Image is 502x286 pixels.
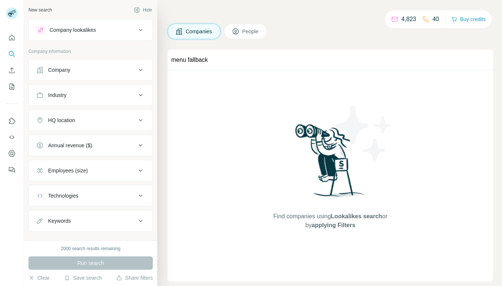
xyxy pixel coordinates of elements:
[6,31,18,44] button: Quick start
[168,9,493,19] h4: Search
[48,217,71,225] div: Keywords
[29,187,152,205] button: Technologies
[29,212,152,230] button: Keywords
[311,222,355,228] span: applying Filters
[242,28,259,35] span: People
[28,274,50,282] button: Clear
[6,163,18,176] button: Feedback
[29,61,152,79] button: Company
[401,15,416,24] p: 4,823
[6,147,18,160] button: Dashboard
[61,245,121,252] div: 2000 search results remaining
[6,114,18,128] button: Use Surfe on LinkedIn
[50,26,96,34] div: Company lookalikes
[129,4,157,16] button: Hide
[432,15,439,24] p: 40
[29,21,152,39] button: Company lookalikes
[48,117,75,124] div: HQ location
[6,131,18,144] button: Use Surfe API
[28,48,153,55] p: Company information
[451,14,486,24] button: Buy credits
[29,137,152,154] button: Annual revenue ($)
[116,274,153,282] button: Share filters
[29,111,152,129] button: HQ location
[331,213,382,219] span: Lookalikes search
[271,212,390,230] span: Find companies using or by
[48,142,92,149] div: Annual revenue ($)
[29,162,152,179] button: Employees (size)
[28,7,52,13] div: New search
[186,28,213,35] span: Companies
[48,167,88,174] div: Employees (size)
[6,80,18,93] button: My lists
[330,100,397,166] img: Surfe Illustration - Stars
[64,274,102,282] button: Save search
[171,55,208,64] div: menu fallback
[6,64,18,77] button: Enrich CSV
[29,86,152,104] button: Industry
[48,66,70,74] div: Company
[48,91,67,99] div: Industry
[48,192,78,199] div: Technologies
[292,122,369,205] img: Surfe Illustration - Woman searching with binoculars
[6,47,18,61] button: Search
